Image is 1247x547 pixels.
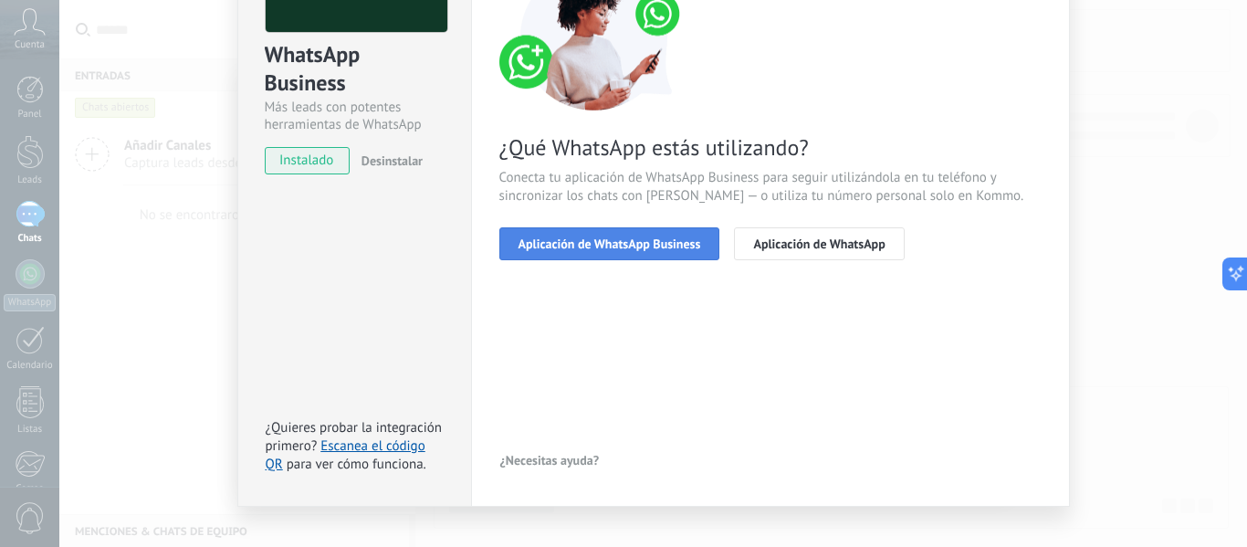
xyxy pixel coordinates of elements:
[266,437,425,473] a: Escanea el código QR
[362,153,423,169] span: Desinstalar
[734,227,904,260] button: Aplicación de WhatsApp
[753,237,885,250] span: Aplicación de WhatsApp
[354,147,423,174] button: Desinstalar
[266,419,443,455] span: ¿Quieres probar la integración primero?
[265,99,445,133] div: Más leads con potentes herramientas de WhatsApp
[499,227,720,260] button: Aplicación de WhatsApp Business
[499,133,1042,162] span: ¿Qué WhatsApp estás utilizando?
[499,169,1042,205] span: Conecta tu aplicación de WhatsApp Business para seguir utilizándola en tu teléfono y sincronizar ...
[266,147,349,174] span: instalado
[500,454,600,467] span: ¿Necesitas ayuda?
[519,237,701,250] span: Aplicación de WhatsApp Business
[499,447,601,474] button: ¿Necesitas ayuda?
[265,40,445,99] div: WhatsApp Business
[287,456,426,473] span: para ver cómo funciona.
